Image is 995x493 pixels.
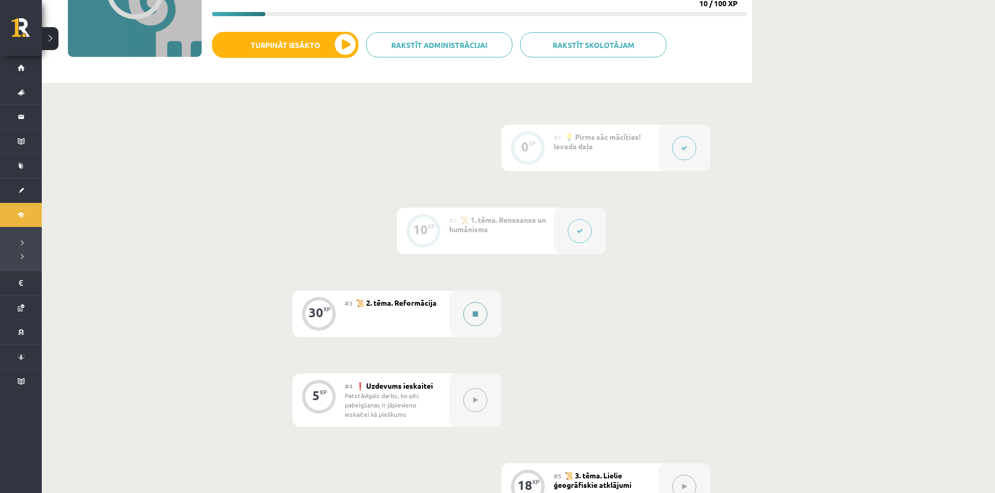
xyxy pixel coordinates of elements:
span: #4 [345,382,353,390]
div: 30 [309,308,323,317]
span: 💡 Pirms sāc mācīties! Ievada daļa [554,132,641,151]
div: XP [323,306,331,312]
a: Rakstīt administrācijai [366,32,512,57]
button: Turpināt iesākto [212,32,358,58]
span: 📜 2. tēma. Reformācija [356,298,437,307]
div: Patstāvīgais darbs, ko pēc pabeigšanas ir jāpievieno ieskaitei kā pielikums [345,391,441,419]
div: 18 [518,480,532,490]
div: 5 [312,391,320,400]
div: 10 [413,225,428,234]
span: #2 [449,216,457,224]
span: #5 [554,472,561,480]
div: XP [428,223,435,229]
div: XP [320,389,327,395]
div: 0 [521,142,529,151]
span: ❗ Uzdevums ieskaitei [356,381,433,390]
a: Rīgas 1. Tālmācības vidusskola [11,18,42,44]
span: #3 [345,299,353,307]
div: XP [532,479,540,485]
span: #1 [554,133,561,141]
div: XP [529,140,536,146]
span: 📜 1. tēma. Renesanse un humānisms [449,215,546,234]
a: Rakstīt skolotājam [520,32,666,57]
span: 📜 3. tēma. Lielie ģeogrāfiskie atklājumi [554,471,631,489]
